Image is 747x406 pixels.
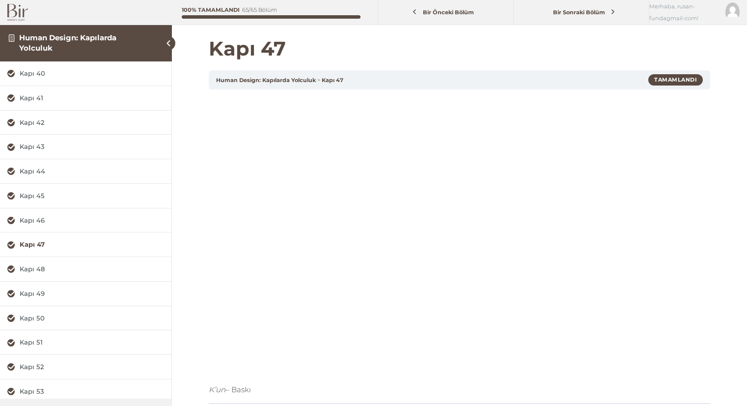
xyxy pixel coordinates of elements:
div: Kapı 47 [20,240,164,249]
h1: Kapı 47 [209,37,710,60]
p: – Baskı [209,384,710,396]
span: Bir Sonraki Bölüm [547,9,610,16]
a: Kapı 44 [7,167,164,176]
div: Kapı 48 [20,264,164,274]
a: Bir Sonraki Bölüm [516,3,646,22]
div: Kapı 46 [20,216,164,225]
div: Kapı 44 [20,167,164,176]
a: Kapı 40 [7,69,164,78]
a: Human Design: Kapılarda Yolculuk [216,77,316,84]
em: K’un [209,385,225,394]
a: Human Design: Kapılarda Yolculuk [19,33,116,52]
div: Kapı 49 [20,289,164,298]
a: Kapı 53 [7,387,164,396]
div: 65/65 Bölüm [242,7,277,13]
a: Kapı 43 [7,142,164,151]
a: Kapı 47 [7,240,164,249]
a: Kapı 47 [322,77,343,84]
a: Kapı 42 [7,118,164,127]
a: Kapı 48 [7,264,164,274]
a: Bir Önceki Bölüm [381,3,511,22]
a: Kapı 50 [7,314,164,323]
div: Kapı 51 [20,338,164,347]
div: Kapı 52 [20,362,164,372]
div: Tamamlandı [648,74,703,85]
div: Kapı 40 [20,69,164,78]
div: Kapı 45 [20,191,164,201]
span: Merhaba, rusan-fundagmail-com! [649,0,718,24]
a: Kapı 52 [7,362,164,372]
a: Kapı 51 [7,338,164,347]
a: Kapı 49 [7,289,164,298]
span: Bir Önceki Bölüm [417,9,479,16]
a: Kapı 46 [7,216,164,225]
div: Kapı 41 [20,93,164,103]
div: Kapı 50 [20,314,164,323]
img: Bir Logo [7,4,28,21]
a: Kapı 41 [7,93,164,103]
a: Kapı 45 [7,191,164,201]
div: Kapı 53 [20,387,164,396]
div: Kapı 43 [20,142,164,151]
div: Kapı 42 [20,118,164,127]
div: 100% Tamamlandı [182,7,240,13]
